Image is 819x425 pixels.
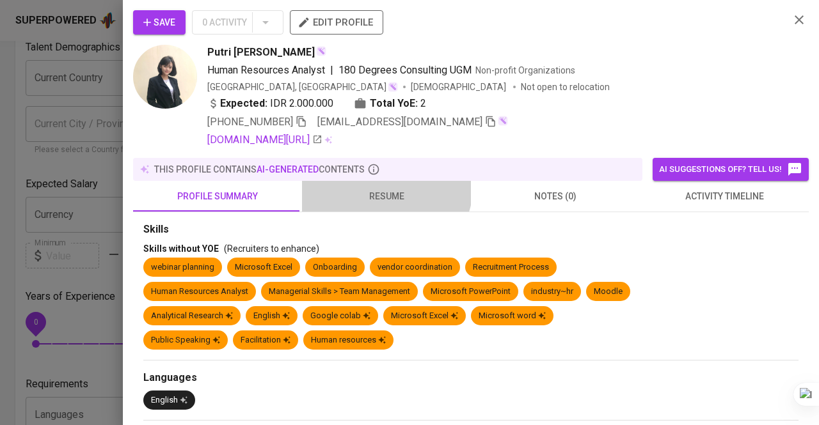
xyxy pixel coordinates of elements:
[235,261,292,274] div: Microsoft Excel
[133,45,197,109] img: 6a55dd0ecadfae3c60fa67e11b959684.jpeg
[300,14,373,31] span: edit profile
[338,64,472,76] span: 180 Degrees Consulting UGM
[290,10,383,35] button: edit profile
[253,310,290,322] div: English
[330,63,333,78] span: |
[290,17,383,27] a: edit profile
[207,45,315,60] span: Putri [PERSON_NAME]
[311,334,386,346] div: Human resources
[475,65,575,75] span: Non-profit Organizations
[531,286,573,298] div: industry~hr
[313,261,357,274] div: Onboarding
[431,286,511,298] div: Microsoft PowerPoint
[151,261,214,274] div: webinar planning
[220,96,267,111] b: Expected:
[151,310,233,322] div: Analytical Research
[154,163,365,176] p: this profile contains contents
[420,96,426,111] span: 2
[133,10,186,35] button: Save
[411,81,508,93] span: [DEMOGRAPHIC_DATA]
[594,286,623,298] div: Moodle
[479,189,632,205] span: notes (0)
[151,394,187,406] div: English
[257,164,319,174] span: AI-generated
[316,46,326,56] img: magic_wand.svg
[241,334,290,346] div: Facilitation
[141,189,294,205] span: profile summary
[653,158,809,181] button: AI suggestions off? Tell us!
[207,132,322,148] a: [DOMAIN_NAME][URL]
[391,310,458,322] div: Microsoft Excel
[207,116,293,128] span: [PHONE_NUMBER]
[143,243,219,254] span: Skills without YOE
[648,189,801,205] span: activity timeline
[207,64,325,76] span: Human Resources Analyst
[473,261,549,274] div: Recruitment Process
[659,162,802,177] span: AI suggestions off? Tell us!
[224,243,319,254] span: (Recruiters to enhance)
[151,286,248,298] div: Human Resources Analyst
[151,334,220,346] div: Public Speaking
[370,96,418,111] b: Total YoE:
[207,96,333,111] div: IDR 2.000.000
[269,286,410,298] div: Managerial Skills > Team Management
[388,82,398,92] img: magic_wand.svg
[310,189,463,205] span: resume
[143,371,799,385] div: Languages
[498,116,508,126] img: magic_wand.svg
[317,116,482,128] span: [EMAIL_ADDRESS][DOMAIN_NAME]
[521,81,610,93] p: Not open to relocation
[310,310,370,322] div: Google colab
[378,261,452,274] div: vendor coordination
[143,222,799,237] div: Skills
[479,310,546,322] div: Microsoft word
[143,15,175,31] span: Save
[207,81,398,93] div: [GEOGRAPHIC_DATA], [GEOGRAPHIC_DATA]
